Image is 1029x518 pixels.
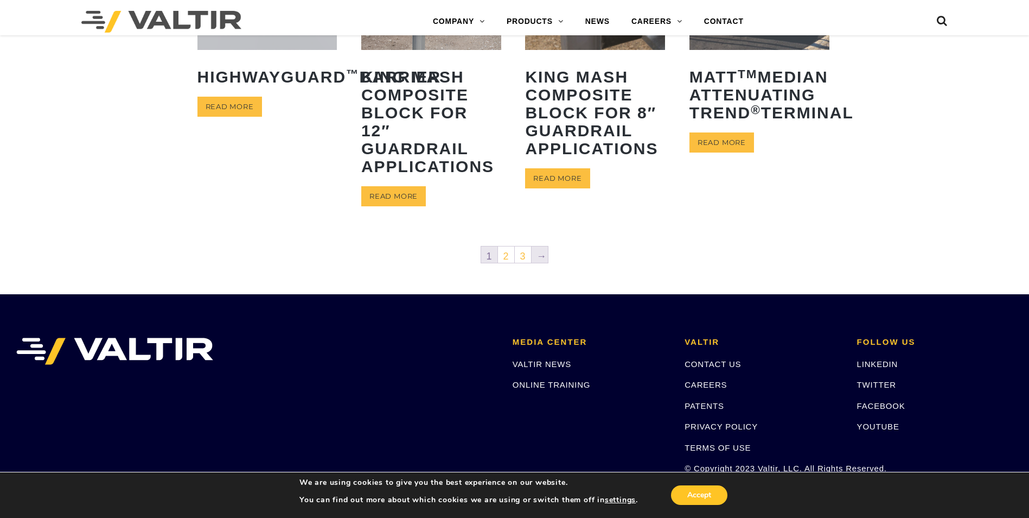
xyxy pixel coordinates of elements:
button: settings [605,495,636,505]
a: 2 [498,247,514,263]
a: 3 [515,247,531,263]
h2: FOLLOW US [857,338,1013,347]
a: FACEBOOK [857,401,905,410]
a: TWITTER [857,380,896,389]
h2: King MASH Composite Block for 8″ Guardrail Applications [525,60,665,166]
p: You can find out more about which cookies we are using or switch them off in . [299,495,638,505]
a: NEWS [574,11,621,33]
h2: MEDIA CENTER [513,338,668,347]
a: PRIVACY POLICY [685,422,758,431]
a: PRODUCTS [496,11,574,33]
p: © Copyright 2023 Valtir, LLC. All Rights Reserved. [685,462,840,475]
h2: MATT Median Attenuating TREND Terminal [689,60,829,130]
a: VALTIR NEWS [513,359,571,369]
span: 1 [481,247,497,263]
sup: ™ [346,67,360,81]
a: → [532,247,548,263]
h2: HighwayGuard Barrier [197,60,337,94]
a: ONLINE TRAINING [513,380,590,389]
a: COMPANY [422,11,496,33]
h2: King MASH Composite Block for 12″ Guardrail Applications [361,60,501,184]
a: CAREERS [621,11,693,33]
a: Read more about “HighwayGuard™ Barrier” [197,97,262,117]
img: VALTIR [16,338,213,365]
a: Read more about “King MASH Composite Block for 12" Guardrail Applications” [361,186,426,206]
h2: VALTIR [685,338,840,347]
a: PATENTS [685,401,724,410]
a: Read more about “King MASH Composite Block for 8" Guardrail Applications” [525,168,590,188]
a: LINKEDIN [857,359,898,369]
a: Read more about “MATTTM Median Attenuating TREND® Terminal” [689,132,754,153]
a: TERMS OF USE [685,443,751,452]
a: CONTACT [693,11,755,33]
p: We are using cookies to give you the best experience on our website. [299,478,638,488]
a: CONTACT US [685,359,741,369]
img: Valtir [81,11,241,33]
sup: ® [751,103,761,117]
nav: Product Pagination [197,245,832,267]
sup: TM [738,67,758,81]
a: CAREERS [685,380,727,389]
a: YOUTUBE [857,422,899,431]
button: Accept [671,485,727,505]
